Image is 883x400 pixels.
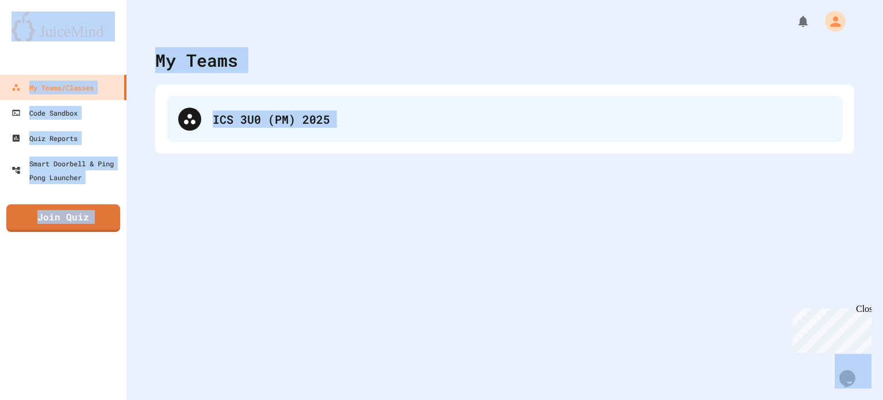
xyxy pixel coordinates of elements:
[5,5,79,73] div: Chat with us now!Close
[167,96,843,142] div: ICS 3U0 (PM) 2025
[835,354,872,388] iframe: chat widget
[11,106,78,120] div: Code Sandbox
[213,111,831,128] div: ICS 3U0 (PM) 2025
[155,47,238,73] div: My Teams
[788,304,872,353] iframe: chat widget
[11,157,122,184] div: Smart Doorbell & Ping Pong Launcher
[813,8,849,35] div: My Account
[11,81,94,94] div: My Teams/Classes
[11,12,115,41] img: logo-orange.svg
[11,131,78,145] div: Quiz Reports
[775,12,813,31] div: My Notifications
[6,204,120,232] a: Join Quiz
